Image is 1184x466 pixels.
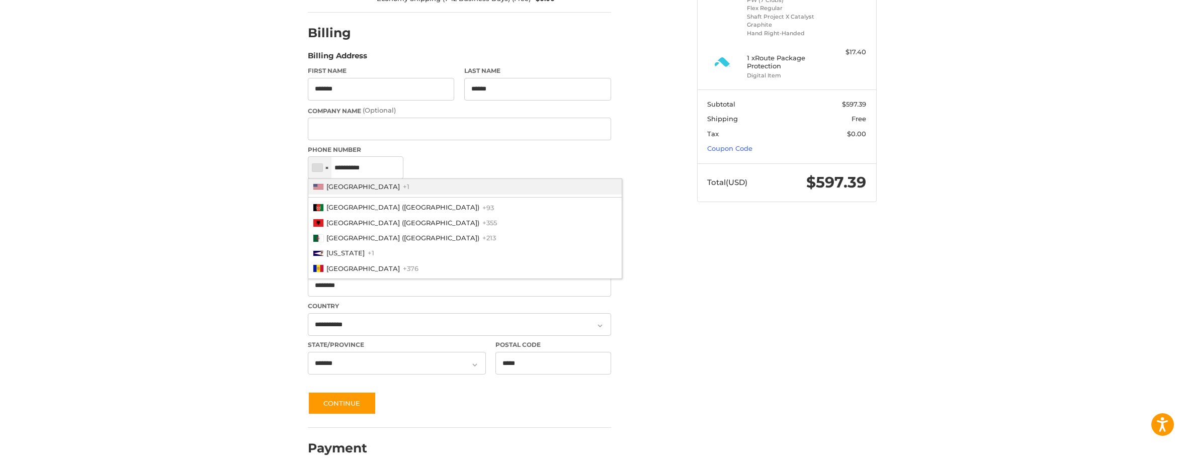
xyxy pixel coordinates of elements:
[326,182,400,191] span: [GEOGRAPHIC_DATA]
[308,392,376,415] button: Continue
[847,130,866,138] span: $0.00
[747,4,824,13] li: Flex Regular
[806,173,866,192] span: $597.39
[464,66,611,75] label: Last Name
[707,100,735,108] span: Subtotal
[308,340,486,349] label: State/Province
[326,249,365,257] span: [US_STATE]
[308,66,455,75] label: First Name
[308,178,622,279] ul: List of countries
[842,100,866,108] span: $597.39
[308,145,611,154] label: Phone Number
[482,203,494,211] span: +93
[826,47,866,57] div: $17.40
[403,182,409,191] span: +1
[707,130,719,138] span: Tax
[308,106,611,116] label: Company Name
[308,440,367,456] h2: Payment
[852,115,866,123] span: Free
[308,25,367,41] h2: Billing
[495,340,611,349] label: Postal Code
[363,106,396,114] small: (Optional)
[707,115,738,123] span: Shipping
[747,29,824,38] li: Hand Right-Handed
[482,219,497,227] span: +355
[747,71,824,80] li: Digital Item
[308,50,367,66] legend: Billing Address
[707,144,752,152] a: Coupon Code
[403,264,418,272] span: +376
[326,219,479,227] span: [GEOGRAPHIC_DATA] ([GEOGRAPHIC_DATA])
[747,13,824,29] li: Shaft Project X Catalyst Graphite
[326,234,479,242] span: [GEOGRAPHIC_DATA] (‫[GEOGRAPHIC_DATA]‬‎)
[747,54,824,70] h4: 1 x Route Package Protection
[482,234,496,242] span: +213
[707,177,747,187] span: Total (USD)
[308,302,611,311] label: Country
[326,203,479,211] span: [GEOGRAPHIC_DATA] (‫[GEOGRAPHIC_DATA]‬‎)
[368,249,374,257] span: +1
[326,264,400,272] span: [GEOGRAPHIC_DATA]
